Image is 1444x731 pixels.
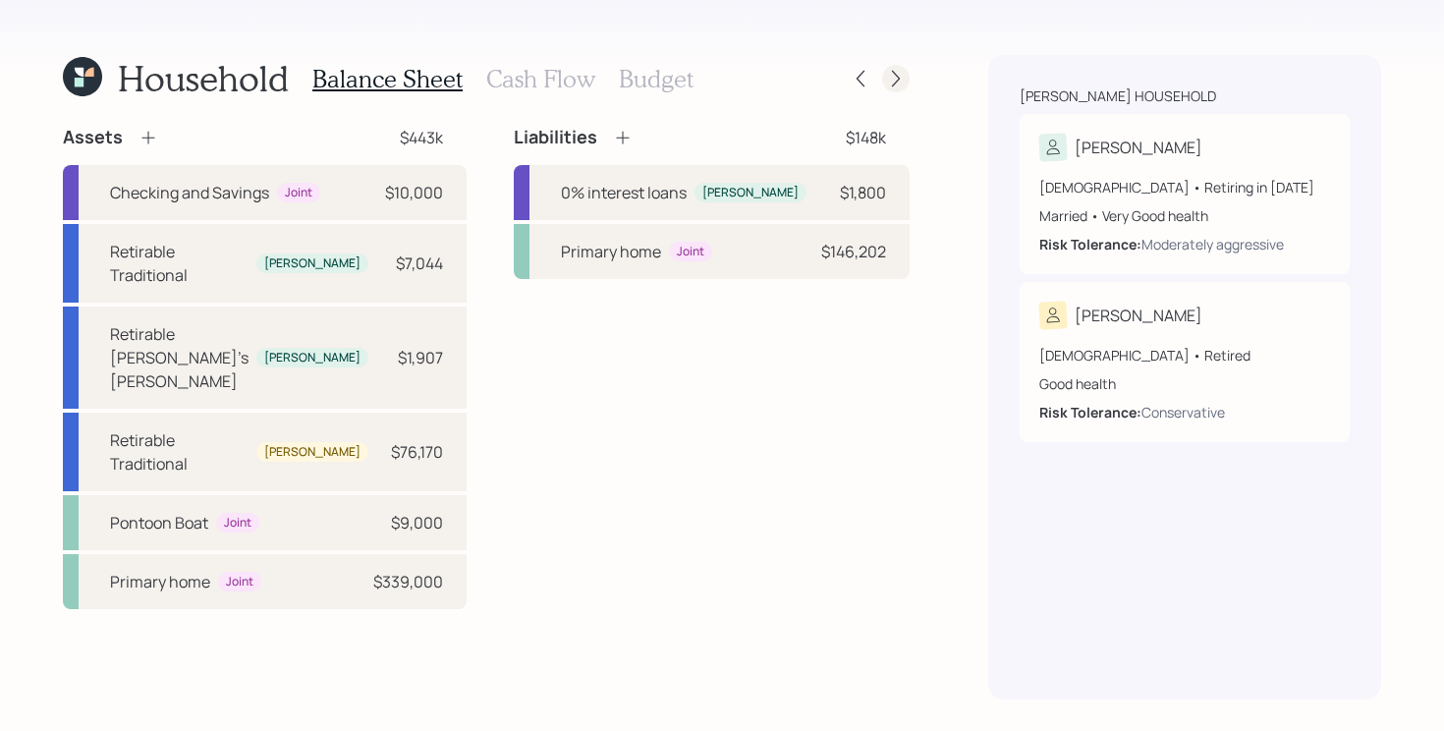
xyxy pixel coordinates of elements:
div: Joint [226,574,253,590]
div: $76,170 [391,440,443,464]
div: [DEMOGRAPHIC_DATA] • Retired [1039,345,1330,365]
div: Moderately aggressive [1141,234,1284,254]
div: Primary home [110,570,210,593]
div: [PERSON_NAME] [1075,136,1202,159]
div: $7,044 [396,252,443,275]
div: Conservative [1141,402,1225,422]
div: $339,000 [373,570,443,593]
h1: Household [118,57,289,99]
b: Risk Tolerance: [1039,235,1141,253]
div: [PERSON_NAME] household [1020,86,1216,106]
div: Joint [285,185,312,201]
div: $10,000 [385,181,443,204]
div: Checking and Savings [110,181,269,204]
div: [PERSON_NAME] [264,350,361,366]
div: $1,907 [398,346,443,369]
div: Joint [224,515,251,532]
div: Retirable Traditional [110,428,249,476]
div: Joint [677,244,704,260]
h3: Cash Flow [486,65,595,93]
div: [PERSON_NAME] [264,444,361,461]
b: Risk Tolerance: [1039,403,1141,422]
div: $1,800 [840,181,886,204]
div: Pontoon Boat [110,511,208,534]
div: Primary home [561,240,661,263]
div: [PERSON_NAME] [264,255,361,272]
div: [DEMOGRAPHIC_DATA] • Retiring in [DATE] [1039,177,1330,197]
h4: Liabilities [514,127,597,148]
div: 0% interest loans [561,181,687,204]
div: $148k [846,126,886,149]
h4: Assets [63,127,123,148]
div: Good health [1039,373,1330,394]
div: Retirable Traditional [110,240,249,287]
h3: Budget [619,65,694,93]
div: Retirable [PERSON_NAME]'s [PERSON_NAME] [110,322,249,393]
div: $443k [400,126,443,149]
div: [PERSON_NAME] [1075,304,1202,327]
h3: Balance Sheet [312,65,463,93]
div: $146,202 [821,240,886,263]
div: [PERSON_NAME] [702,185,799,201]
div: Married • Very Good health [1039,205,1330,226]
div: $9,000 [391,511,443,534]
